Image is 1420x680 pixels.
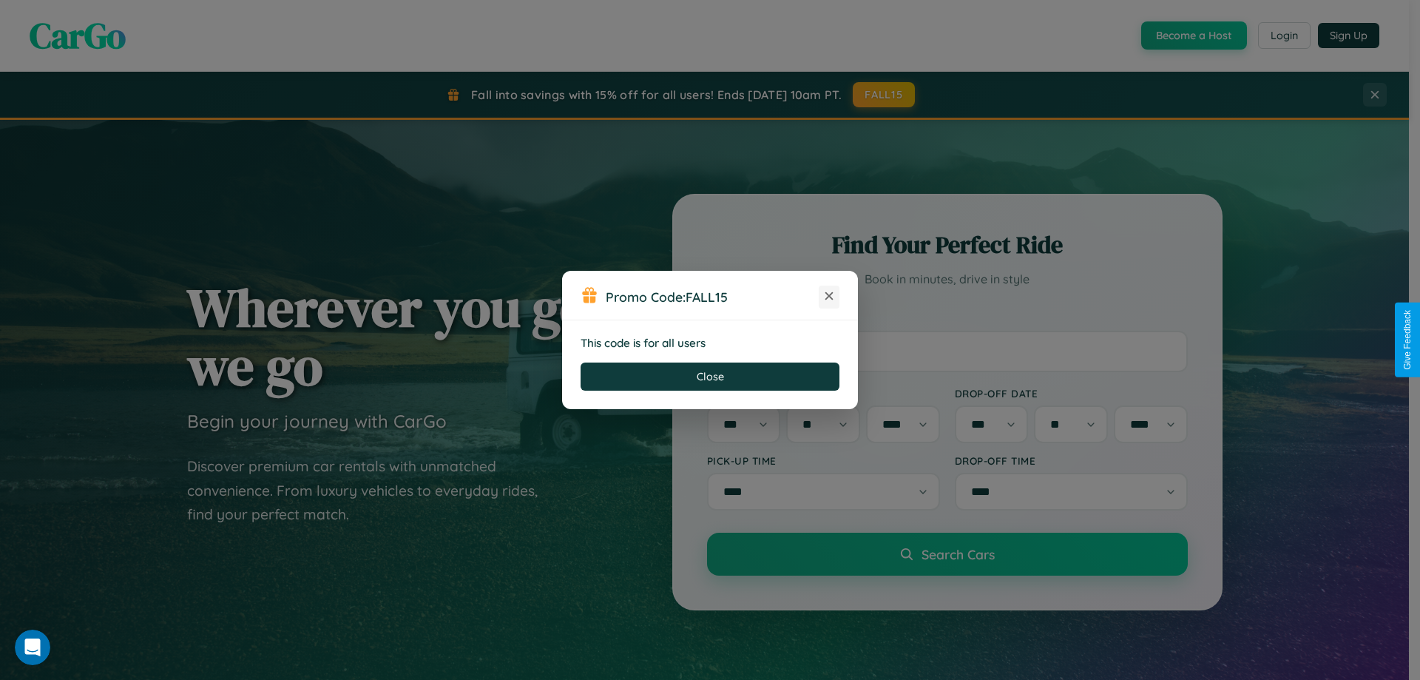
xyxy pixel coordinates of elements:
b: FALL15 [686,289,728,305]
h3: Promo Code: [606,289,819,305]
button: Close [581,363,839,391]
strong: This code is for all users [581,336,706,350]
div: Give Feedback [1402,310,1413,370]
iframe: Intercom live chat [15,630,50,665]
